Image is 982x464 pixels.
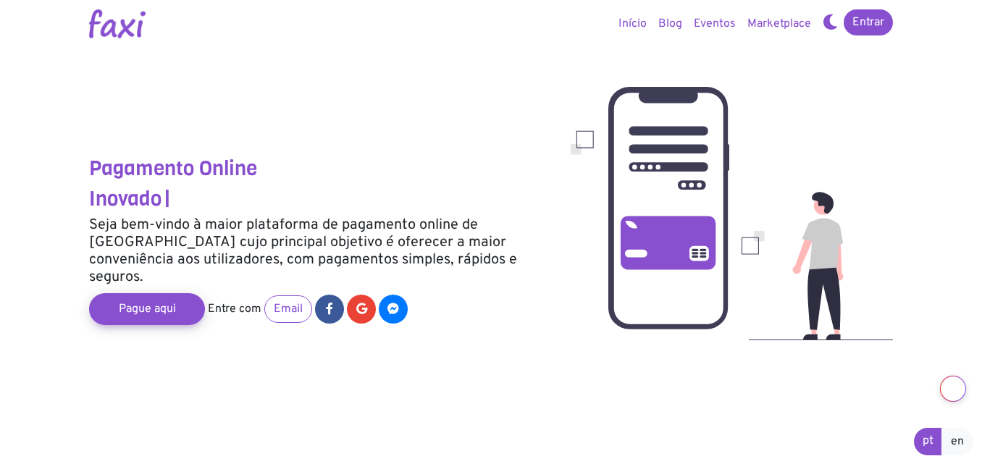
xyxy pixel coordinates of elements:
a: Início [613,9,652,38]
a: pt [914,428,942,455]
a: Entrar [844,9,893,35]
a: Blog [652,9,688,38]
a: Marketplace [742,9,817,38]
a: Pague aqui [89,293,205,325]
span: Entre com [208,302,261,316]
a: Email [264,295,312,323]
span: Inovado [89,185,161,212]
a: en [941,428,973,455]
a: Eventos [688,9,742,38]
h5: Seja bem-vindo à maior plataforma de pagamento online de [GEOGRAPHIC_DATA] cujo principal objetiv... [89,216,549,286]
h3: Pagamento Online [89,156,549,181]
img: Logotipo Faxi Online [89,9,146,38]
